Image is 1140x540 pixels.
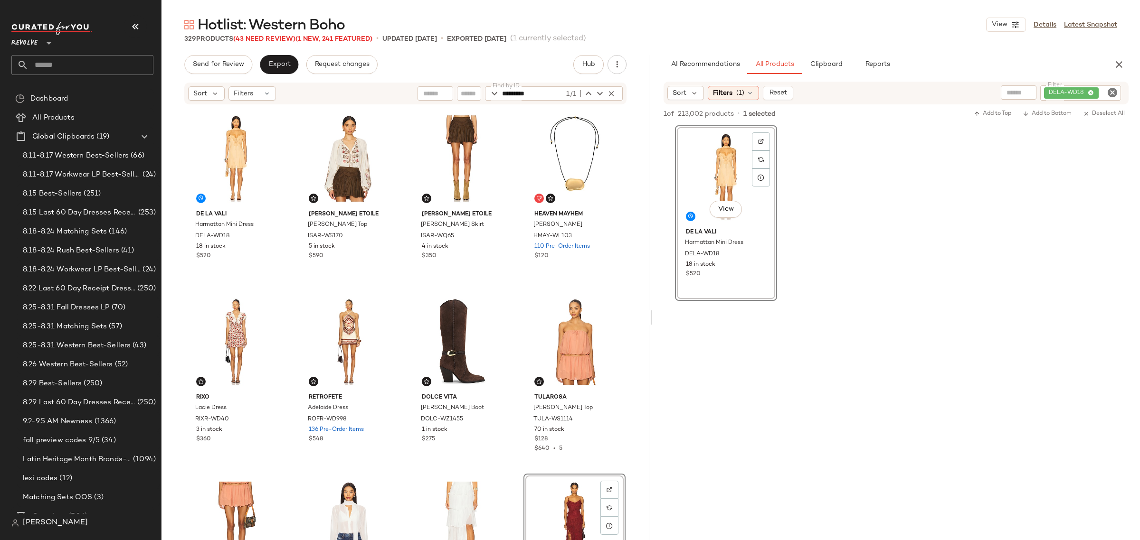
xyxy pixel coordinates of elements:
span: Filters [713,88,732,98]
span: retrofete [309,393,389,402]
img: svg%3e [15,94,25,103]
span: Tularosa [534,393,615,402]
button: Hub [573,55,604,74]
span: (41) [119,245,134,256]
span: 8.29 Best-Sellers [23,378,82,389]
img: svg%3e [758,157,764,162]
span: 8.18-8.24 Rush Best-Sellers [23,245,119,256]
img: svg%3e [607,487,612,493]
span: View [718,205,734,213]
span: (146) [107,226,127,237]
span: Global Clipboards [32,131,95,142]
span: • [376,33,379,45]
span: Dashboard [30,93,68,104]
span: ISAR-WQ65 [421,232,454,241]
span: [PERSON_NAME] Skirt [421,221,484,229]
img: ROFR-WD998_V1.jpg [301,294,397,390]
span: 70 in stock [534,426,564,434]
span: • [738,110,740,118]
img: svg%3e [607,505,612,511]
span: [PERSON_NAME] Etoile [309,210,389,219]
span: TULA-WS1114 [533,415,573,424]
span: HMAY-WL103 [533,232,572,241]
span: $360 [196,435,211,444]
span: Adelaide Dress [308,404,348,412]
button: Deselect All [1079,108,1129,120]
span: 8.25-8.31 Fall Dresses LP [23,302,110,313]
span: (1366) [93,416,116,427]
span: (24) [141,264,156,275]
span: DELA-WD18 [1049,89,1088,97]
span: (1) [736,88,744,98]
span: Sort [193,89,207,99]
span: View [991,21,1007,28]
img: svg%3e [184,20,194,29]
span: Request changes [314,61,370,68]
img: svg%3e [424,379,429,384]
span: Reset [769,89,787,97]
span: 8.29 Last 60 Day Dresses Receipts [23,397,135,408]
p: updated [DATE] [382,34,437,44]
span: Hotlist: Western Boho [198,16,345,35]
span: (24) [141,169,156,180]
span: 8.18-8.24 Workwear LP Best-Sellers [23,264,141,275]
span: (250) [135,397,156,408]
span: 8.25-8.31 Western Best-Sellers [23,340,131,351]
img: cfy_white_logo.C9jOOHJF.svg [11,22,92,35]
img: svg%3e [548,196,553,201]
span: [PERSON_NAME] Top [308,221,367,229]
span: 8.26 Western Best-Sellers [23,359,113,370]
span: [PERSON_NAME] Top [533,404,593,412]
span: 8.15 Last 60 Day Dresses Receipt [23,207,136,218]
span: 5 in stock [309,242,335,251]
span: [PERSON_NAME] [23,517,88,529]
button: Send for Review [184,55,252,74]
img: DELA-WD18_V1.jpg [189,111,284,206]
span: ISAR-WS170 [308,232,343,241]
span: $590 [309,252,323,261]
span: 8.11-8.17 Workwear LP Best-Sellers [23,169,141,180]
button: View [986,18,1026,32]
span: Reports [864,61,890,68]
i: Clear Filter [1107,87,1118,98]
button: Reset [763,86,793,100]
span: Heaven Mayhem [534,210,615,219]
span: 8.15 Best-Sellers [23,188,82,199]
img: RIXR-WD40_V1.jpg [189,294,284,390]
span: (3) [92,492,103,503]
span: DE LA VALI [196,210,276,219]
span: Filters [234,89,253,99]
span: All Products [32,112,75,123]
button: View [710,201,742,218]
span: 329 [184,36,196,43]
span: 110 Pre-Order Items [534,242,590,251]
span: Deselect All [1083,111,1125,117]
span: $350 [422,252,437,261]
span: (251) [82,188,101,199]
span: Hub [582,61,595,68]
img: svg%3e [198,379,204,384]
button: Export [260,55,298,74]
span: (12) [57,473,72,484]
span: $640 [534,446,550,452]
img: HMAY-WL103_V1.jpg [527,111,622,206]
span: (34) [100,435,116,446]
span: (1 currently selected) [510,33,586,45]
span: RIXO [196,393,276,402]
span: [PERSON_NAME] [533,221,582,229]
span: DELA-WD18 [195,232,230,241]
span: lexi codes [23,473,57,484]
p: Exported [DATE] [447,34,506,44]
img: svg%3e [311,196,316,201]
span: Harmattan Mini Dress [195,221,254,229]
img: svg%3e [11,519,19,527]
span: 5 [559,446,562,452]
span: (70) [110,302,126,313]
span: Dolce Vita [422,393,502,402]
span: $548 [309,435,323,444]
span: Add to Bottom [1023,111,1072,117]
span: $520 [196,252,211,261]
span: (43) [131,340,146,351]
span: (52) [113,359,128,370]
span: 8.22 Last 60 Day Receipt Dresses [23,283,135,294]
